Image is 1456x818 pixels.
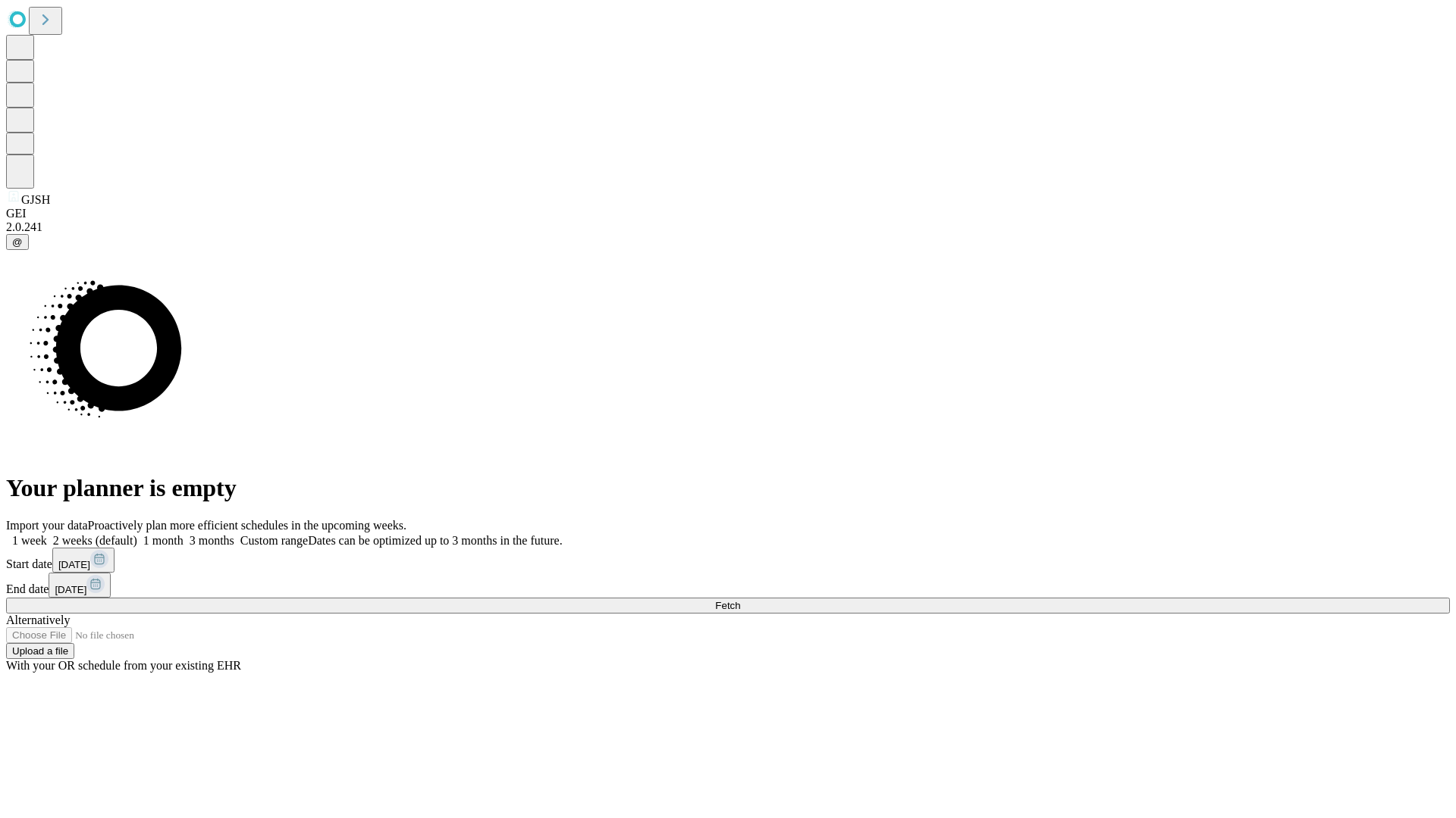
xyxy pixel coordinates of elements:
span: [DATE] [58,559,90,570]
span: GJSH [21,193,50,206]
button: Fetch [6,598,1450,613]
div: Start date [6,548,1450,573]
button: [DATE] [52,548,115,573]
span: 3 months [190,534,234,547]
div: End date [6,573,1450,598]
button: @ [6,234,29,250]
span: [DATE] [55,584,86,595]
span: Fetch [715,600,740,611]
span: @ [12,236,23,248]
h1: Your planner is empty [6,474,1450,502]
button: Upload a file [6,643,74,659]
span: Proactively plan more efficient schedules in the upcoming weeks. [88,519,406,532]
span: 1 month [143,534,184,547]
div: GEI [6,207,1450,220]
span: Custom range [240,534,308,547]
div: 2.0.241 [6,220,1450,234]
span: 2 weeks (default) [53,534,137,547]
span: Alternatively [6,613,70,626]
span: Dates can be optimized up to 3 months in the future. [308,534,562,547]
span: Import your data [6,519,88,532]
button: [DATE] [49,573,111,598]
span: 1 week [12,534,47,547]
span: With your OR schedule from your existing EHR [6,659,241,672]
